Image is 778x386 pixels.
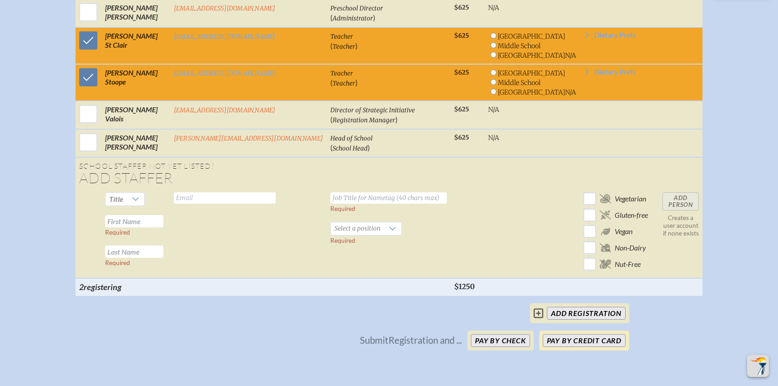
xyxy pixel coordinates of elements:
button: Pay by Credit Card [543,334,626,347]
a: Dietary Prefs [583,31,636,42]
span: ) [355,41,358,50]
th: $1250 [450,278,485,296]
span: N/A [488,134,499,142]
span: Dietary Prefs [594,68,636,75]
span: Dietary Prefs [594,31,636,39]
span: ) [368,143,370,152]
th: 2 [76,278,170,296]
li: [GEOGRAPHIC_DATA] [488,50,565,60]
span: $625 [454,32,469,40]
span: Director of Strategic Initiative [330,106,415,114]
span: Title [109,195,123,203]
span: $625 [454,105,469,113]
li: [GEOGRAPHIC_DATA] [488,31,565,41]
span: ( [330,13,333,22]
li: [GEOGRAPHIC_DATA] [488,87,565,97]
label: Required [330,237,355,244]
span: ) [395,115,398,124]
span: School Head [333,145,368,152]
span: Teacher [330,70,353,77]
td: [PERSON_NAME] [PERSON_NAME] [101,129,170,157]
span: Vegan [615,227,632,236]
span: Registration Manager [333,116,395,124]
span: Non-Dairy [615,243,646,252]
span: Head of School [330,135,373,142]
span: Administrator [333,15,373,22]
input: add Registration [547,307,626,320]
label: Required [105,259,130,266]
span: ( [330,143,333,152]
li: [GEOGRAPHIC_DATA] [488,68,565,78]
span: Teacher [333,80,355,87]
label: Required [330,205,355,212]
span: N/A [565,88,576,96]
span: Nut-Free [615,260,641,269]
a: [EMAIL_ADDRESS][DOMAIN_NAME] [174,70,276,77]
li: Middle School [488,41,565,50]
a: Dietary Prefs [583,68,636,79]
button: Scroll Top [747,355,769,377]
span: Title [106,193,127,206]
span: N/A [488,4,499,12]
a: [EMAIL_ADDRESS][DOMAIN_NAME] [174,5,276,12]
input: Job Title for Nametag (40 chars max) [330,192,447,204]
a: [EMAIL_ADDRESS][DOMAIN_NAME] [174,106,276,114]
img: To the top [749,357,767,375]
span: $625 [454,4,469,11]
label: Required [105,229,130,236]
p: Submit Registration and ... [360,335,462,346]
span: registering [84,282,121,292]
span: ) [355,78,358,87]
span: ( [330,78,333,87]
span: ( [330,41,333,50]
span: $625 [454,134,469,141]
input: Email [174,192,276,204]
li: Middle School [488,78,565,87]
span: N/A [488,105,499,114]
span: $625 [454,69,469,76]
a: [PERSON_NAME][EMAIL_ADDRESS][DOMAIN_NAME] [174,135,323,142]
span: Teacher [330,33,353,40]
td: [PERSON_NAME] St Clair [101,27,170,64]
span: Preschool Director [330,5,383,12]
span: Vegetarian [615,194,646,203]
input: First Name [105,215,163,227]
a: [EMAIL_ADDRESS][DOMAIN_NAME] [174,33,276,40]
td: [PERSON_NAME] Valois [101,101,170,129]
td: [PERSON_NAME] Stoope [101,64,170,101]
span: Teacher [333,43,355,50]
span: ( [330,115,333,124]
span: N/A [565,51,576,60]
button: Pay by Check [471,334,530,347]
span: Select a position [331,222,384,235]
p: Creates a user account if none exists [662,214,699,237]
span: ) [373,13,375,22]
input: Last Name [105,246,163,258]
span: Gluten-free [615,211,648,220]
